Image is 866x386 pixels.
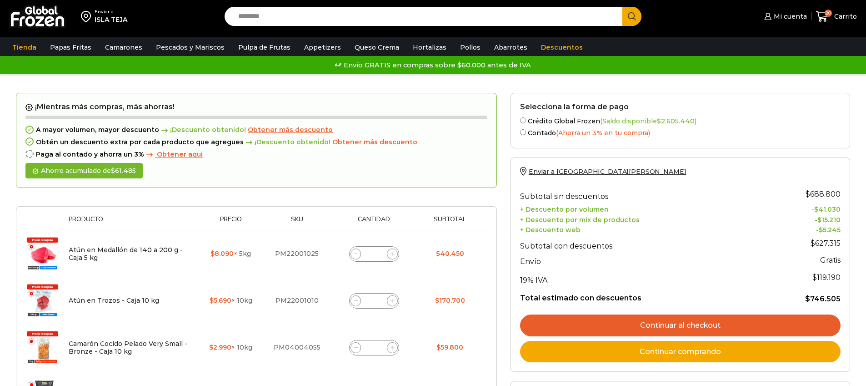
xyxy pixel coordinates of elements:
[64,216,198,230] th: Producto
[520,168,686,176] a: Enviar a [GEOGRAPHIC_DATA][PERSON_NAME]
[805,295,810,303] span: $
[816,6,857,27] a: 20 Carrito
[198,230,263,278] td: × 5kg
[111,167,115,175] span: $
[25,163,143,179] div: Ahorro acumulado de
[25,102,487,112] h2: ¡Mientras más compras, más ahorras!
[300,39,345,56] a: Appetizers
[144,151,203,158] a: Obtener aqui
[600,117,696,125] span: (Saldo disponible )
[832,12,857,21] span: Carrito
[520,234,761,253] th: Subtotal con descuentos
[761,213,841,224] td: -
[210,249,234,258] bdi: 8.090
[520,127,841,137] label: Contado
[622,7,641,26] button: Search button
[814,205,841,213] bdi: 41.030
[436,343,441,351] span: $
[263,324,331,371] td: PM04004055
[761,203,841,213] td: -
[817,216,841,224] bdi: 15.210
[45,39,96,56] a: Papas Fritas
[210,249,215,258] span: $
[520,129,526,135] input: Contado(Ahorra un 3% en tu compra)
[819,226,823,234] span: $
[151,39,229,56] a: Pescados y Mariscos
[100,39,147,56] a: Camarones
[25,151,487,158] div: Paga al contado y ahorra un 3%
[157,150,203,158] span: Obtener aqui
[520,203,761,213] th: + Descuento por volumen
[520,213,761,224] th: + Descuento por mix de productos
[825,10,832,17] span: 20
[368,341,380,354] input: Product quantity
[350,39,404,56] a: Queso Crema
[520,224,761,234] th: + Descuento web
[210,296,231,305] bdi: 5.690
[95,15,127,24] div: ISLA TEJA
[814,205,818,213] span: $
[159,126,246,134] span: ¡Descuento obtenido!
[436,249,440,258] span: $
[8,39,41,56] a: Tienda
[819,226,841,234] bdi: 5.245
[111,167,136,175] bdi: 61.485
[761,224,841,234] td: -
[811,239,815,248] span: $
[805,295,841,303] bdi: 746.505
[520,116,841,125] label: Crédito Global Frozen
[198,277,263,324] td: × 10kg
[69,340,187,356] a: Camarón Cocido Pelado Very Small - Bronze - Caja 10 kg
[520,315,841,336] a: Continuar al checkout
[806,190,810,198] span: $
[263,277,331,324] td: PM22001010
[657,117,695,125] bdi: 2.605.440
[806,190,841,198] bdi: 688.800
[817,216,821,224] span: $
[820,256,841,264] strong: Gratis
[435,296,465,305] bdi: 170.700
[812,273,841,282] span: 119.190
[520,341,841,363] a: Continuar comprando
[209,343,213,351] span: $
[209,343,231,351] bdi: 2.990
[529,168,686,176] span: Enviar a [GEOGRAPHIC_DATA][PERSON_NAME]
[244,138,330,146] span: ¡Descuento obtenido!
[25,126,487,134] div: A mayor volumen, mayor descuento
[69,246,183,262] a: Atún en Medallón de 140 a 200 g - Caja 5 kg
[520,185,761,203] th: Subtotal sin descuentos
[198,216,263,230] th: Precio
[520,102,841,111] h2: Selecciona la forma de pago
[771,12,807,21] span: Mi cuenta
[408,39,451,56] a: Hortalizas
[263,216,331,230] th: Sku
[81,9,95,24] img: address-field-icon.svg
[198,324,263,371] td: × 10kg
[263,230,331,278] td: PM22001025
[556,129,650,137] span: (Ahorra un 3% en tu compra)
[417,216,483,230] th: Subtotal
[520,268,761,286] th: 19% IVA
[435,296,439,305] span: $
[456,39,485,56] a: Pollos
[210,296,214,305] span: $
[762,7,806,25] a: Mi cuenta
[95,9,127,15] div: Enviar a
[436,249,464,258] bdi: 40.450
[69,296,159,305] a: Atún en Trozos - Caja 10 kg
[520,253,761,269] th: Envío
[536,39,587,56] a: Descuentos
[234,39,295,56] a: Pulpa de Frutas
[332,138,417,146] a: Obtener más descuento
[812,273,817,282] span: $
[331,216,417,230] th: Cantidad
[520,286,761,304] th: Total estimado con descuentos
[368,295,380,307] input: Product quantity
[657,117,661,125] span: $
[25,138,487,146] div: Obtén un descuento extra por cada producto que agregues
[248,126,333,134] a: Obtener más descuento
[368,248,380,260] input: Product quantity
[490,39,532,56] a: Abarrotes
